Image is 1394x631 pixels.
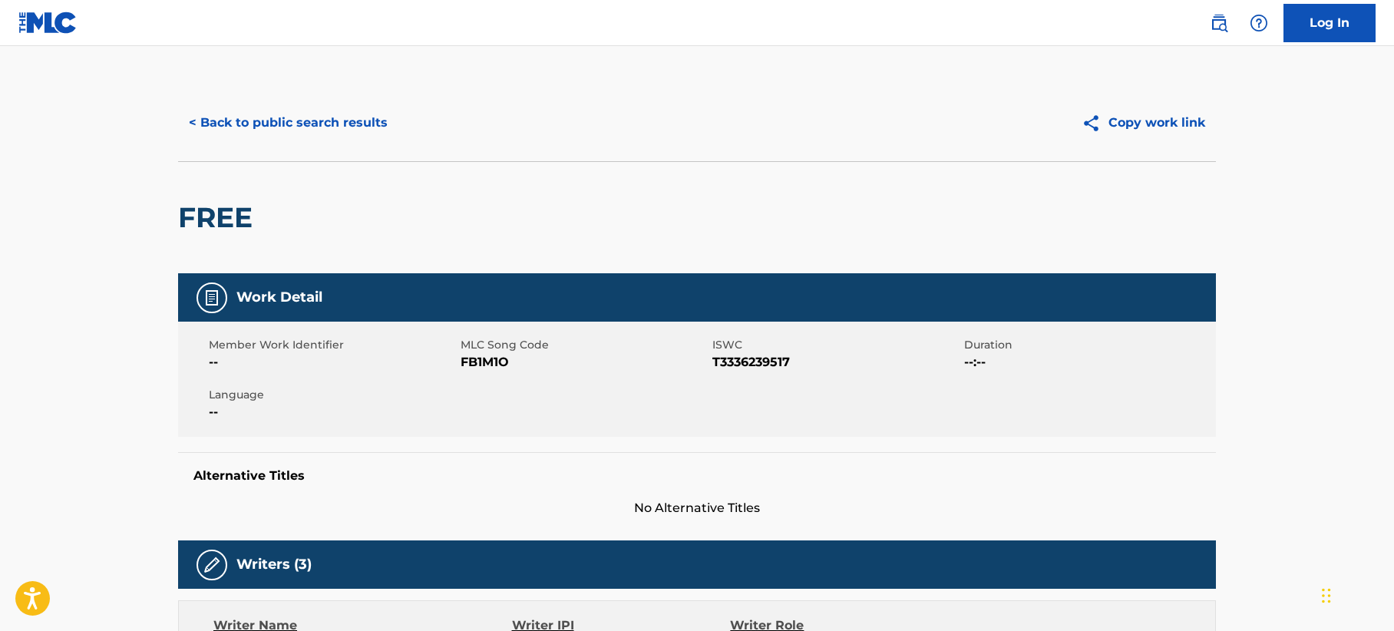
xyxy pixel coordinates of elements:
[1244,8,1274,38] div: Help
[1210,14,1228,32] img: search
[461,337,709,353] span: MLC Song Code
[236,289,322,306] h5: Work Detail
[461,353,709,372] span: FB1M1O
[712,353,960,372] span: T3336239517
[203,289,221,307] img: Work Detail
[964,353,1212,372] span: --:--
[209,403,457,421] span: --
[1322,573,1331,619] div: Drag
[209,387,457,403] span: Language
[1317,557,1394,631] iframe: Chat Widget
[1071,104,1216,142] button: Copy work link
[18,12,78,34] img: MLC Logo
[1082,114,1108,133] img: Copy work link
[712,337,960,353] span: ISWC
[1283,4,1376,42] a: Log In
[178,499,1216,517] span: No Alternative Titles
[178,104,398,142] button: < Back to public search results
[203,556,221,574] img: Writers
[178,200,260,235] h2: FREE
[209,337,457,353] span: Member Work Identifier
[193,468,1201,484] h5: Alternative Titles
[236,556,312,573] h5: Writers (3)
[1204,8,1234,38] a: Public Search
[209,353,457,372] span: --
[964,337,1212,353] span: Duration
[1250,14,1268,32] img: help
